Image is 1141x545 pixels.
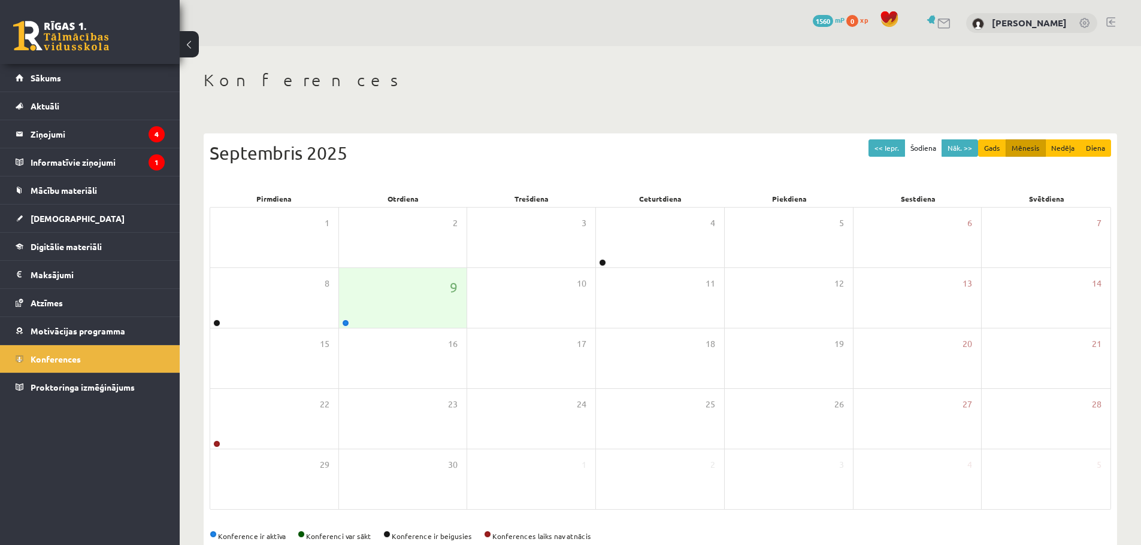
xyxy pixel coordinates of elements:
[31,120,165,148] legend: Ziņojumi
[1045,139,1081,157] button: Nedēļa
[448,337,458,351] span: 16
[31,101,59,111] span: Aktuāli
[963,398,972,411] span: 27
[31,185,97,196] span: Mācību materiāli
[582,458,586,471] span: 1
[839,458,844,471] span: 3
[448,458,458,471] span: 30
[577,398,586,411] span: 24
[992,17,1067,29] a: [PERSON_NAME]
[1092,277,1101,290] span: 14
[16,261,165,288] a: Maksājumi
[982,190,1111,207] div: Svētdiena
[31,297,63,308] span: Atzīmes
[835,15,845,25] span: mP
[834,398,844,411] span: 26
[31,325,125,336] span: Motivācijas programma
[325,277,329,290] span: 8
[710,458,715,471] span: 2
[706,277,715,290] span: 11
[16,148,165,176] a: Informatīvie ziņojumi1
[1097,458,1101,471] span: 5
[325,217,329,230] span: 1
[813,15,833,27] span: 1560
[210,190,338,207] div: Pirmdiena
[320,398,329,411] span: 22
[854,190,982,207] div: Sestdiena
[963,277,972,290] span: 13
[846,15,874,25] a: 0 xp
[448,398,458,411] span: 23
[453,217,458,230] span: 2
[204,70,1117,90] h1: Konferences
[577,337,586,351] span: 17
[16,233,165,260] a: Digitālie materiāli
[16,92,165,120] a: Aktuāli
[813,15,845,25] a: 1560 mP
[834,277,844,290] span: 12
[577,277,586,290] span: 10
[860,15,868,25] span: xp
[31,148,165,176] legend: Informatīvie ziņojumi
[16,176,165,204] a: Mācību materiāli
[868,139,905,157] button: << Iepr.
[1092,337,1101,351] span: 21
[31,354,81,364] span: Konferences
[149,126,165,142] i: 4
[31,382,135,392] span: Proktoringa izmēģinājums
[1006,139,1046,157] button: Mēnesis
[467,190,596,207] div: Trešdiena
[210,531,1111,541] div: Konference ir aktīva Konferenci var sākt Konference ir beigusies Konferences laiks nav atnācis
[16,345,165,373] a: Konferences
[16,64,165,92] a: Sākums
[210,139,1111,166] div: Septembris 2025
[31,241,102,252] span: Digitālie materiāli
[31,261,165,288] legend: Maksājumi
[16,373,165,401] a: Proktoringa izmēģinājums
[972,18,984,30] img: Anžela Aleksandrova
[31,213,125,224] span: [DEMOGRAPHIC_DATA]
[320,337,329,351] span: 15
[31,72,61,83] span: Sākums
[320,458,329,471] span: 29
[967,217,972,230] span: 6
[839,217,844,230] span: 5
[967,458,972,471] span: 4
[13,21,109,51] a: Rīgas 1. Tālmācības vidusskola
[596,190,725,207] div: Ceturtdiena
[1092,398,1101,411] span: 28
[725,190,854,207] div: Piekdiena
[338,190,467,207] div: Otrdiena
[706,337,715,351] span: 18
[450,277,458,297] span: 9
[706,398,715,411] span: 25
[1080,139,1111,157] button: Diena
[942,139,978,157] button: Nāk. >>
[710,217,715,230] span: 4
[16,317,165,345] a: Motivācijas programma
[149,154,165,170] i: 1
[16,289,165,316] a: Atzīmes
[963,337,972,351] span: 20
[16,205,165,232] a: [DEMOGRAPHIC_DATA]
[1097,217,1101,230] span: 7
[846,15,858,27] span: 0
[16,120,165,148] a: Ziņojumi4
[834,337,844,351] span: 19
[582,217,586,230] span: 3
[978,139,1006,157] button: Gads
[904,139,942,157] button: Šodiena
